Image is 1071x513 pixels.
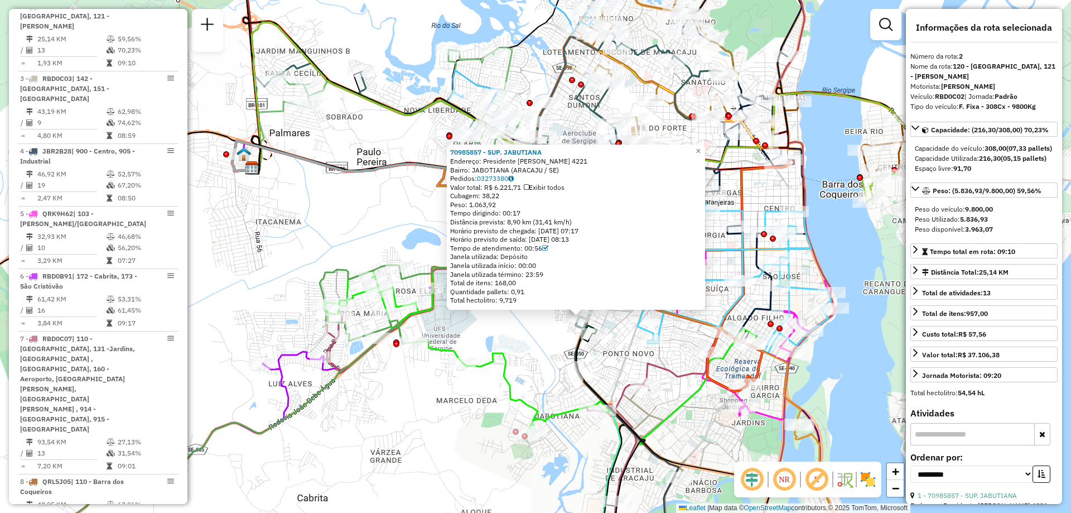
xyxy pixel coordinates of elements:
td: 10 [37,242,106,253]
strong: 54,54 hL [958,389,985,397]
a: OpenStreetMap [744,504,792,512]
div: Capacidade Utilizada: [915,154,1053,164]
i: Total de Atividades [26,119,33,126]
i: Total de Atividades [26,244,33,251]
td: = [20,193,26,204]
span: 3 - [20,74,109,103]
div: Valor total: R$ 6.221,71 [450,183,702,192]
i: % de utilização da cubagem [107,307,115,314]
i: Distância Total [26,171,33,178]
a: Jornada Motorista: 09:20 [910,367,1058,382]
strong: 9.800,00 [965,205,993,213]
a: Zoom in [887,463,904,480]
td: 25,14 KM [37,33,106,45]
td: 08:59 [117,130,173,141]
i: Distância Total [26,501,33,508]
span: | 110 - Barra dos Coqueiros [20,477,124,496]
strong: R$ 37.106,38 [958,351,1000,359]
label: Ordenar por: [910,450,1058,464]
i: % de utilização da cubagem [107,450,115,457]
div: Tempo de atendimento: 00:56 [450,244,702,253]
span: | Jornada: [964,92,1017,100]
td: 93,54 KM [37,437,106,448]
td: 3,84 KM [37,318,106,329]
td: = [20,130,26,141]
strong: 216,30 [979,154,1001,162]
td: 53,31% [117,294,173,305]
span: 4 - [20,147,135,165]
td: 67,20% [117,180,173,191]
td: 09:10 [117,57,173,69]
span: | 900 - Centro, 905 - Industrial [20,147,135,165]
h4: Informações da rota selecionada [910,22,1058,33]
div: Bairro: JABOTIANA (ARACAJU / SE) [450,166,702,175]
div: Jornada Motorista: 09:20 [922,371,1001,381]
strong: R$ 57,56 [958,330,986,338]
strong: 70985857 - SUP. JABUTIANA [450,148,542,156]
i: % de utilização do peso [107,296,115,303]
span: | 110 - [GEOGRAPHIC_DATA], 131 -Jardins, [GEOGRAPHIC_DATA] , [GEOGRAPHIC_DATA], 160 - Aeroporto, ... [20,334,135,433]
td: 08:50 [117,193,173,204]
i: % de utilização da cubagem [107,119,115,126]
td: 09:01 [117,461,173,472]
strong: RBD0C02 [935,92,964,100]
div: Total hectolitro: [910,388,1058,398]
td: = [20,318,26,329]
div: Total de itens: [922,309,988,319]
strong: (07,33 pallets) [1006,144,1052,152]
a: Close popup [692,145,705,158]
span: 2 - [20,2,109,30]
td: = [20,57,26,69]
i: % de utilização do peso [107,233,115,240]
span: Tempo total em rota: 09:10 [930,247,1015,256]
strong: [PERSON_NAME] [941,82,995,90]
span: Exibir todos [524,183,565,191]
a: Nova sessão e pesquisa [196,13,219,39]
i: Distância Total [26,233,33,240]
span: JBR2B28 [42,147,71,155]
em: Opções [167,272,174,279]
a: Total de atividades:13 [910,285,1058,300]
i: Tempo total em rota [107,320,112,327]
td: = [20,461,26,472]
td: 61,42 KM [37,294,106,305]
a: Custo total:R$ 57,56 [910,326,1058,341]
strong: Padrão [995,92,1017,100]
span: | 103 - [PERSON_NAME]/[GEOGRAPHIC_DATA] [20,209,146,228]
span: RBD0C07 [42,334,72,343]
td: 9 [37,117,106,128]
span: QRK9H62 [42,209,73,218]
span: Ocultar deslocamento [739,466,765,493]
td: 27,13% [117,437,173,448]
span: QRL5J05 [42,477,71,486]
span: 25,14 KM [979,268,1009,276]
em: Opções [167,75,174,81]
em: Opções [167,147,174,154]
a: 1 - 70985857 - SUP. JABUTIANA [918,491,1017,500]
span: 8 - [20,477,124,496]
i: Distância Total [26,36,33,42]
span: | 172 - Cabrita, 173 - São Cristóvão [20,272,137,290]
a: Total de itens:957,00 [910,305,1058,320]
td: / [20,242,26,253]
i: Tempo total em rota [107,60,112,66]
strong: 91,70 [953,164,971,172]
div: Peso: (5.836,93/9.800,00) 59,56% [910,200,1058,239]
a: Leaflet [679,504,706,512]
a: Capacidade: (216,30/308,00) 70,23% [910,122,1058,137]
span: RBD0B91 [42,272,72,280]
td: 61,45% [117,305,173,316]
i: Total de Atividades [26,182,33,189]
div: Nome da rota: [910,61,1058,81]
strong: 120 - [GEOGRAPHIC_DATA], 121 - [PERSON_NAME] [910,62,1055,80]
i: Total de Atividades [26,307,33,314]
i: % de utilização da cubagem [107,244,115,251]
td: 46,92 KM [37,169,106,180]
div: Distância Total: [922,267,1009,277]
em: Opções [167,478,174,485]
td: 48,95 KM [37,499,106,510]
strong: 5.836,93 [960,215,988,223]
span: 6 - [20,272,137,290]
i: % de utilização da cubagem [107,47,115,54]
i: % de utilização do peso [107,108,115,115]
